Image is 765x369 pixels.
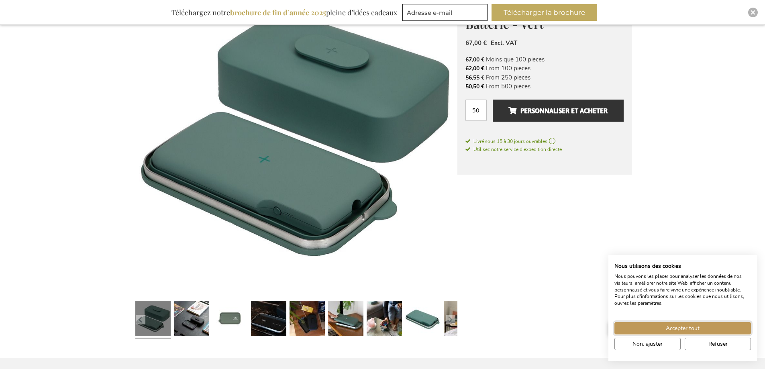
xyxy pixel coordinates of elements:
[465,146,562,153] span: Utilisez notre service d'expédition directe
[491,39,517,47] span: Excl. VAT
[405,298,441,342] a: Stolp Digital Detox Box & Battery Bundle - Green
[614,273,751,307] p: Nous pouvons les placer pour analyser les données de nos visiteurs, améliorer notre site Web, aff...
[402,4,490,23] form: marketing offers and promotions
[465,73,624,82] li: From 250 pieces
[614,338,681,350] button: Ajustez les préférences de cookie
[465,83,484,90] span: 50,50 €
[666,324,700,332] span: Accepter tout
[251,298,286,342] a: Stolp Digital Detox Box & Battery Bundle
[465,55,624,64] li: Moins que 100 pieces
[632,340,663,348] span: Non, ajuster
[465,56,484,63] span: 67,00 €
[614,322,751,334] button: Accepter tous les cookies
[465,82,624,91] li: From 500 pieces
[748,8,758,17] div: Close
[135,298,171,342] a: Stolp Digital Detox Box & Battery Bundle - Green
[465,64,624,73] li: From 100 pieces
[685,338,751,350] button: Refuser tous les cookies
[230,8,326,17] b: brochure de fin d’année 2025
[465,145,562,153] a: Utilisez notre service d'expédition directe
[402,4,488,21] input: Adresse e-mail
[328,298,363,342] a: Stolp Digital Detox Box & Battery Bundle - Green
[290,298,325,342] a: Stolp Digital Detox Box & Battery Bundle
[751,10,755,15] img: Close
[508,104,608,117] span: Personnaliser et acheter
[708,340,728,348] span: Refuser
[367,298,402,342] a: Stolp Digital Detox Box & Battery Bundle - Green
[493,100,623,122] button: Personnaliser et acheter
[492,4,597,21] button: Télécharger la brochure
[444,298,479,342] a: Stolp Digital Detox Box & Battery Bundle - Green
[465,100,487,121] input: Qté
[212,298,248,342] a: Stolp Digital Detox Box & Battery Bundle - Green
[465,39,487,47] span: 67,00 €
[465,74,484,82] span: 56,55 €
[174,298,209,342] a: Stolp Digital Detox Box & Battery Bundle
[465,65,484,72] span: 62,00 €
[614,263,751,270] h2: Nous utilisons des cookies
[168,4,401,21] div: Téléchargez notre pleine d’idées cadeaux
[465,138,624,145] a: Livré sous 15 à 30 jours ouvrables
